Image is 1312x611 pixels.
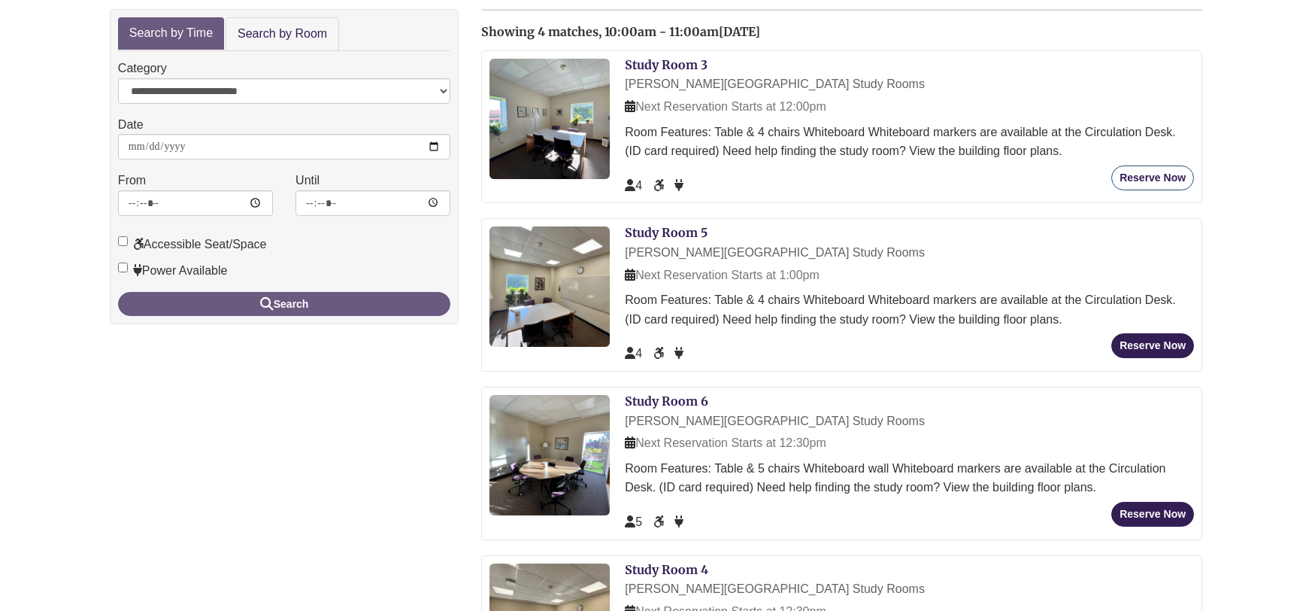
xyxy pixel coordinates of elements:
[625,225,708,240] a: Study Room 5
[481,26,1202,39] h2: Showing 4 matches
[1111,166,1194,190] button: Reserve Now
[489,395,610,515] img: Study Room 6
[625,179,642,192] span: The capacity of this space
[653,347,667,360] span: Accessible Seat/Space
[118,171,146,190] label: From
[598,24,760,39] span: , 10:00am - 11:00am[DATE]
[625,394,708,409] a: Study Room 6
[625,579,1194,599] div: [PERSON_NAME][GEOGRAPHIC_DATA] Study Rooms
[625,269,820,281] span: Next Reservation Starts at 1:00pm
[118,261,228,281] label: Power Available
[625,347,642,360] span: The capacity of this space
[118,115,144,135] label: Date
[625,459,1194,497] div: Room Features: Table & 5 chairs Whiteboard wall Whiteboard markers are available at the Circulati...
[653,179,667,192] span: Accessible Seat/Space
[118,235,267,254] label: Accessible Seat/Space
[625,562,708,577] a: Study Room 4
[674,179,683,192] span: Power Available
[674,515,683,528] span: Power Available
[625,290,1194,329] div: Room Features: Table & 4 chairs Whiteboard Whiteboard markers are available at the Circulation De...
[489,226,610,347] img: Study Room 5
[653,515,667,528] span: Accessible Seat/Space
[489,59,610,179] img: Study Room 3
[625,436,826,449] span: Next Reservation Starts at 12:30pm
[625,515,642,528] span: The capacity of this space
[118,292,450,316] button: Search
[118,236,128,246] input: Accessible Seat/Space
[1111,502,1194,527] button: Reserve Now
[625,123,1194,161] div: Room Features: Table & 4 chairs Whiteboard Whiteboard markers are available at the Circulation De...
[1111,333,1194,358] button: Reserve Now
[226,17,339,51] a: Search by Room
[625,57,708,72] a: Study Room 3
[625,100,826,113] span: Next Reservation Starts at 12:00pm
[118,263,128,272] input: Power Available
[625,243,1194,263] div: [PERSON_NAME][GEOGRAPHIC_DATA] Study Rooms
[118,17,224,50] a: Search by Time
[674,347,683,360] span: Power Available
[625,74,1194,94] div: [PERSON_NAME][GEOGRAPHIC_DATA] Study Rooms
[625,412,1194,431] div: [PERSON_NAME][GEOGRAPHIC_DATA] Study Rooms
[118,59,167,78] label: Category
[295,171,320,190] label: Until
